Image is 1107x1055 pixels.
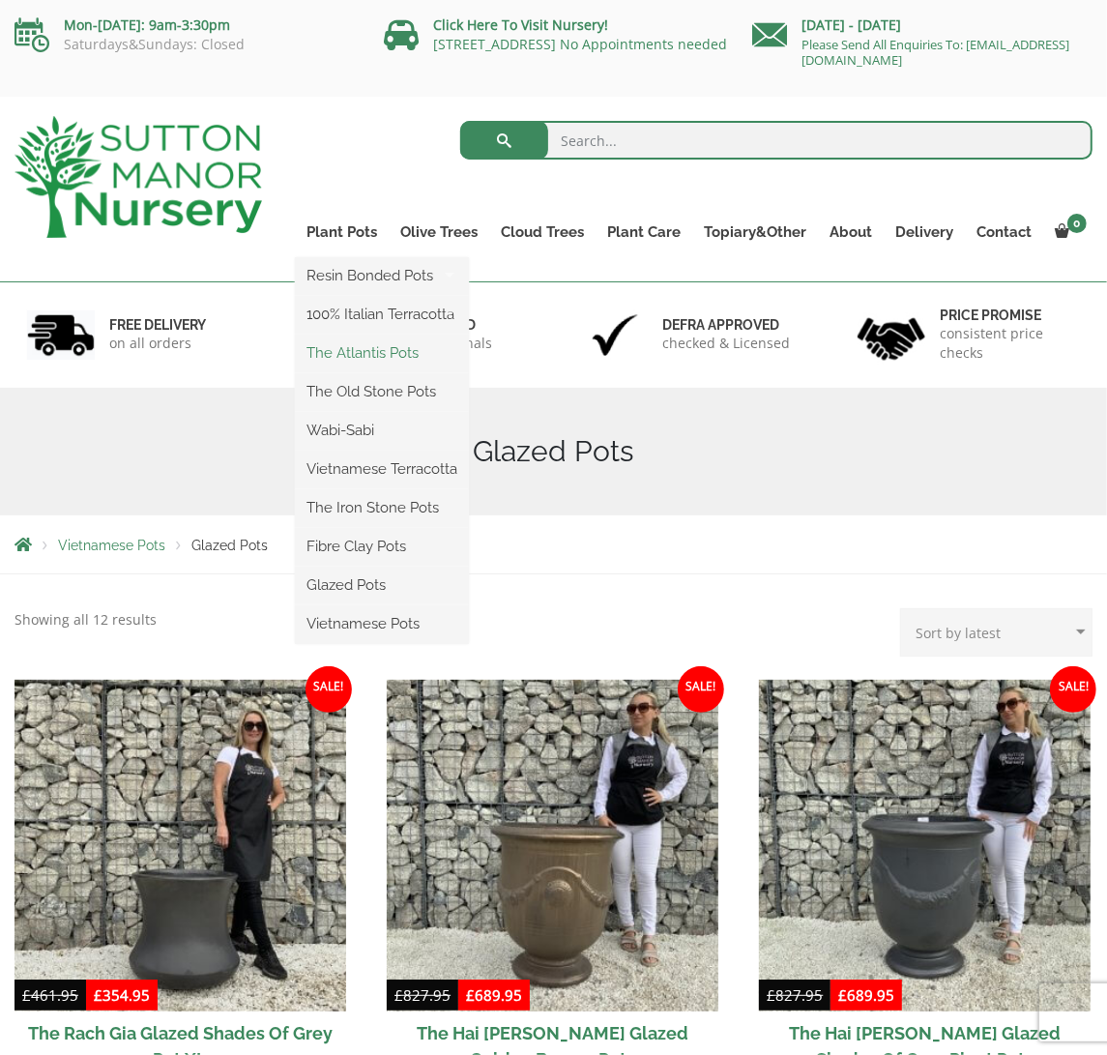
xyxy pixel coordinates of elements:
a: About [818,219,884,246]
p: [DATE] - [DATE] [752,14,1092,37]
a: The Iron Stone Pots [295,493,469,522]
a: Delivery [884,219,965,246]
bdi: 827.95 [767,985,823,1005]
a: Click Here To Visit Nursery! [433,15,608,34]
span: £ [94,985,102,1005]
bdi: 354.95 [94,985,150,1005]
nav: Breadcrumbs [15,537,1092,552]
a: Plant Care [596,219,692,246]
span: Sale! [306,666,352,713]
h6: Price promise [940,307,1080,324]
span: Sale! [1050,666,1096,713]
img: The Rach Gia Glazed Shades Of Grey Pot XL [15,680,346,1011]
span: £ [466,985,475,1005]
a: Vietnamese Pots [295,609,469,638]
h6: Defra approved [663,316,791,334]
h1: Glazed Pots [15,434,1092,469]
p: Mon-[DATE]: 9am-3:30pm [15,14,355,37]
bdi: 689.95 [466,985,522,1005]
a: Resin Bonded Pots [295,261,469,290]
bdi: 689.95 [838,985,894,1005]
a: Glazed Pots [295,571,469,600]
a: Wabi-Sabi [295,416,469,445]
a: Vietnamese Pots [58,538,165,553]
span: Sale! [678,666,724,713]
img: The Hai Duong Glazed Golden Bronze Pots [387,680,718,1011]
a: 100% Italian Terracotta [295,300,469,329]
input: Search... [460,121,1092,160]
a: Plant Pots [295,219,389,246]
a: The Atlantis Pots [295,338,469,367]
a: Contact [965,219,1043,246]
bdi: 461.95 [22,985,78,1005]
span: Glazed Pots [191,538,268,553]
p: on all orders [109,334,206,353]
img: logo [15,116,262,238]
p: Showing all 12 results [15,608,157,631]
h6: FREE DELIVERY [109,316,206,334]
span: £ [394,985,403,1005]
bdi: 827.95 [394,985,451,1005]
a: Fibre Clay Pots [295,532,469,561]
img: 1.jpg [27,310,95,360]
a: Topiary&Other [692,219,818,246]
a: The Old Stone Pots [295,377,469,406]
p: Saturdays&Sundays: Closed [15,37,355,52]
a: 0 [1043,219,1092,246]
a: Cloud Trees [489,219,596,246]
span: £ [22,985,31,1005]
img: 3.jpg [581,310,649,360]
span: 0 [1067,214,1087,233]
span: £ [838,985,847,1005]
p: checked & Licensed [663,334,791,353]
a: Please Send All Enquiries To: [EMAIL_ADDRESS][DOMAIN_NAME] [801,36,1069,69]
a: Olive Trees [389,219,489,246]
img: The Hai Duong Glazed Shades Of Grey Plant Pots [759,680,1091,1011]
a: Vietnamese Terracotta [295,454,469,484]
p: consistent price checks [940,324,1080,363]
select: Shop order [900,608,1092,657]
a: [STREET_ADDRESS] No Appointments needed [433,35,727,53]
img: 4.jpg [858,306,925,365]
span: £ [767,985,775,1005]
